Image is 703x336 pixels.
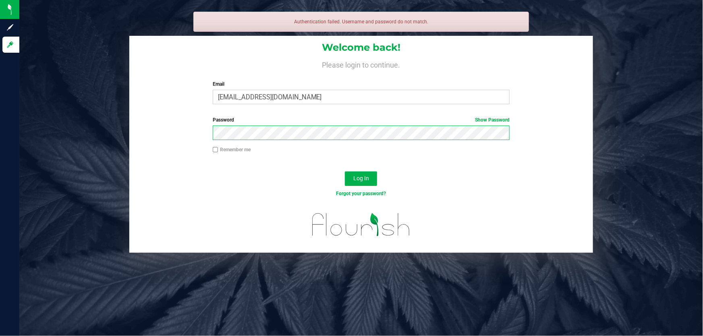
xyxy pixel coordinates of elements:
[129,60,593,69] h4: Please login to continue.
[213,117,234,123] span: Password
[303,206,419,243] img: flourish_logo.svg
[129,42,593,53] h1: Welcome back!
[213,146,251,153] label: Remember me
[345,171,377,186] button: Log In
[213,147,218,153] input: Remember me
[193,12,529,32] div: Authentication failed. Username and password do not match.
[475,117,510,123] a: Show Password
[6,23,14,31] inline-svg: Sign up
[336,191,386,196] a: Forgot your password?
[353,175,369,181] span: Log In
[213,80,510,88] label: Email
[6,41,14,49] inline-svg: Log in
